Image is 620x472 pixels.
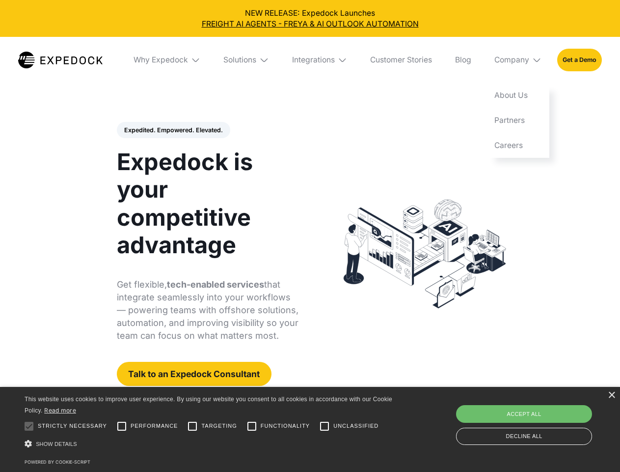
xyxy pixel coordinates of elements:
div: Company [494,55,529,65]
span: Unclassified [333,422,378,430]
a: Partners [486,108,549,133]
a: Get a Demo [557,49,602,71]
div: Company [486,37,549,83]
span: Targeting [201,422,237,430]
span: This website uses cookies to improve user experience. By using our website you consent to all coo... [25,396,392,414]
div: NEW RELEASE: Expedock Launches [8,8,613,29]
span: Functionality [261,422,310,430]
div: Solutions [223,55,256,65]
span: Performance [131,422,178,430]
a: Careers [486,133,549,158]
span: Strictly necessary [38,422,107,430]
a: Blog [447,37,479,83]
a: About Us [486,83,549,108]
h1: Expedock is your competitive advantage [117,148,299,259]
div: Show details [25,438,396,451]
span: Show details [36,441,77,447]
strong: tech-enabled services [167,279,264,290]
a: Read more [44,407,76,414]
div: Why Expedock [134,55,188,65]
p: Get flexible, that integrate seamlessly into your workflows — powering teams with offshore soluti... [117,278,299,342]
div: Solutions [216,37,277,83]
div: Integrations [284,37,355,83]
div: Integrations [292,55,335,65]
iframe: Chat Widget [457,366,620,472]
a: Powered by cookie-script [25,459,90,465]
a: Customer Stories [362,37,439,83]
a: Talk to an Expedock Consultant [117,362,271,386]
div: Why Expedock [126,37,208,83]
nav: Company [486,83,549,158]
a: FREIGHT AI AGENTS - FREYA & AI OUTLOOK AUTOMATION [8,19,613,29]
